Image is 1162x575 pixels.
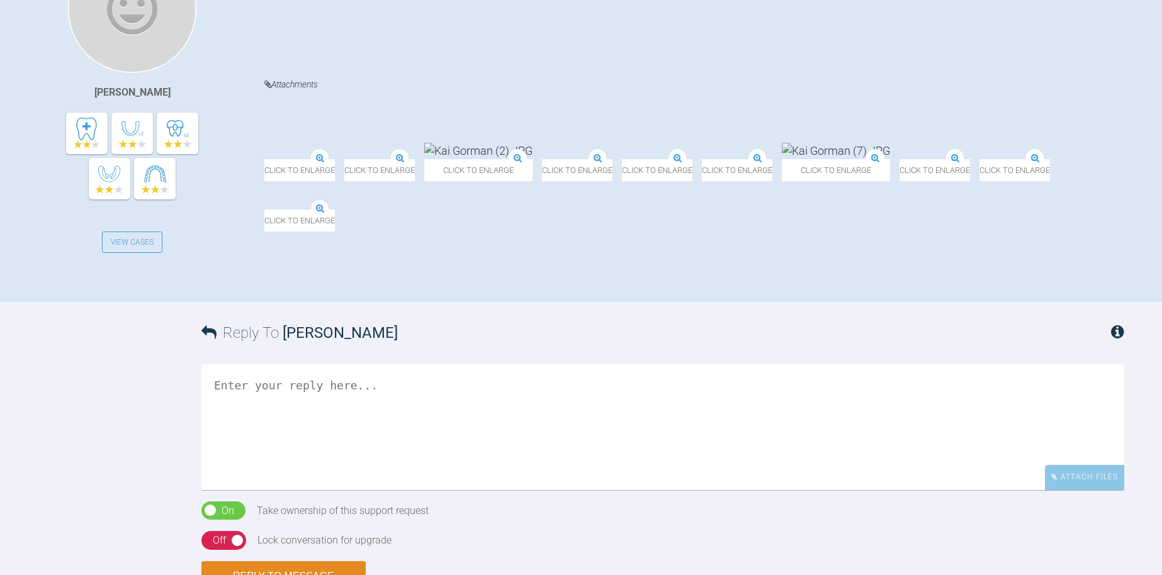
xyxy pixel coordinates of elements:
[702,159,772,181] span: Click to enlarge
[102,232,162,253] a: View Cases
[264,77,1124,92] h4: Attachments
[264,159,335,181] span: Click to enlarge
[213,532,226,549] div: Off
[542,159,612,181] span: Click to enlarge
[979,159,1050,181] span: Click to enlarge
[622,159,692,181] span: Click to enlarge
[264,209,335,232] span: Click to enlarge
[257,503,429,519] div: Take ownership of this support request
[344,159,415,181] span: Click to enlarge
[222,503,234,519] div: On
[782,159,890,181] span: Click to enlarge
[94,84,171,101] div: [PERSON_NAME]
[900,159,970,181] span: Click to enlarge
[782,143,890,159] img: Kai Gorman (7).JPG
[201,321,398,345] h3: Reply To
[424,159,533,181] span: Click to enlarge
[283,324,398,342] span: [PERSON_NAME]
[424,143,533,159] img: Kai Gorman (2).JPG
[1045,465,1124,489] div: Attach Files
[257,532,392,549] div: Lock conversation for upgrade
